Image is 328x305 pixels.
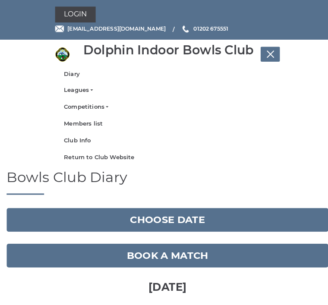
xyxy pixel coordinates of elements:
[63,150,265,158] a: Return to Club Website
[54,25,63,31] img: Email
[63,101,265,109] a: Competitions
[189,25,224,31] span: 01202 675551
[63,69,265,76] a: Diary
[6,166,322,191] h1: Bowls Club Diary
[54,24,162,32] a: Email [EMAIL_ADDRESS][DOMAIN_NAME]
[179,25,185,32] img: Phone us
[177,24,224,32] a: Phone us 01202 675551
[6,262,322,298] h3: [DATE]
[63,85,265,92] a: Leagues
[66,25,162,31] span: [EMAIL_ADDRESS][DOMAIN_NAME]
[6,204,322,227] button: Choose date
[63,117,265,125] a: Members list
[82,42,248,56] div: Dolphin Indoor Bowls Club
[63,134,265,141] a: Club Info
[255,46,274,60] button: Toggle navigation
[54,46,68,60] img: Dolphin Indoor Bowls Club
[6,239,322,262] a: Book a match
[54,6,94,22] a: Login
